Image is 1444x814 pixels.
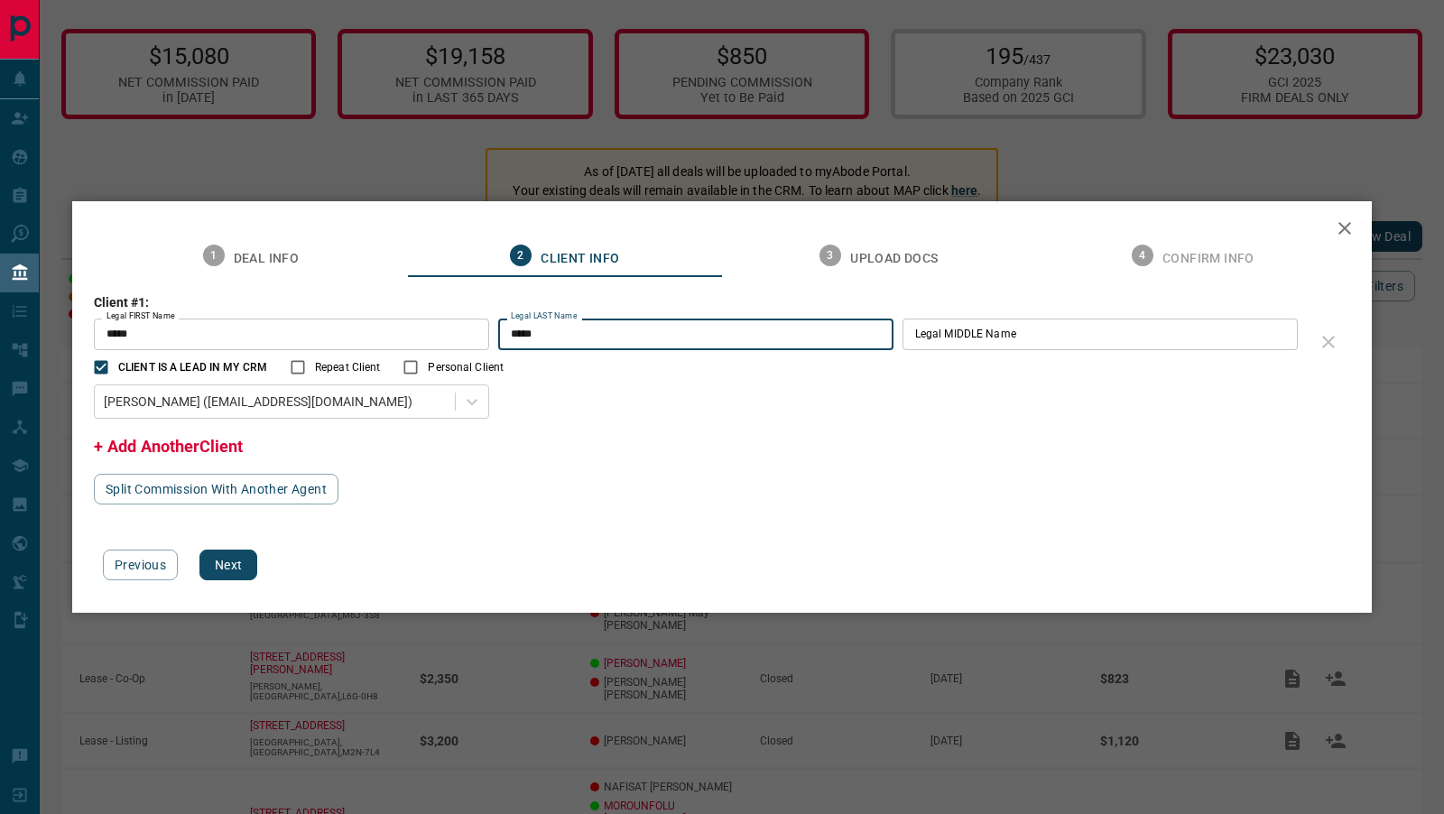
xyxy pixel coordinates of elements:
[94,474,338,504] button: Split Commission With Another Agent
[210,249,217,262] text: 1
[315,359,380,375] span: Repeat Client
[106,310,175,322] label: Legal FIRST Name
[94,437,243,456] span: + Add AnotherClient
[428,359,504,375] span: Personal Client
[541,251,619,267] span: Client Info
[511,310,577,322] label: Legal LAST Name
[118,359,267,375] span: CLIENT IS A LEAD IN MY CRM
[103,550,178,580] button: Previous
[828,249,834,262] text: 3
[199,550,257,580] button: Next
[234,251,300,267] span: Deal Info
[518,249,524,262] text: 2
[850,251,938,267] span: Upload Docs
[94,295,1307,310] h3: Client #1:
